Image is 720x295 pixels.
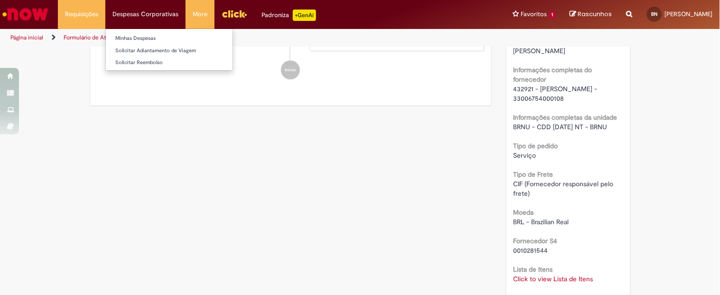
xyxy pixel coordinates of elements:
a: Minhas Despesas [106,33,233,44]
li: Barbara Lis Silva Do Nascimento [97,6,485,51]
span: [PERSON_NAME] [665,10,713,18]
img: ServiceNow [1,5,50,24]
b: Lista de Itens [514,265,553,274]
a: Página inicial [10,34,43,41]
span: 1 [549,11,556,19]
a: Click to view Lista de Itens [514,275,593,283]
span: Serviço [514,151,536,160]
span: 432921 - [PERSON_NAME] - 33006754000108 [514,85,599,103]
a: Solicitar Adiantamento de Viagem [106,46,233,56]
span: CIF (Fornecedor responsável pelo frete) [514,180,616,198]
a: Formulário de Atendimento [64,34,134,41]
span: Favoritos [521,10,547,19]
b: Informações completas do fornecedor [514,66,592,84]
img: click_logo_yellow_360x200.png [222,7,247,21]
span: More [193,10,207,19]
b: Informações completas da unidade [514,113,617,122]
b: Tipo de pedido [514,142,558,150]
a: Solicitar Reembolso [106,57,233,68]
span: Despesas Corporativas [112,10,178,19]
a: Rascunhos [570,10,612,19]
span: Requisições [65,10,98,19]
ul: Despesas Corporativas [105,29,233,71]
b: Tipo de Frete [514,170,553,179]
span: BRNU - CDD [DATE] NT - BRNU [514,123,608,131]
span: BN [652,11,658,17]
div: Padroniza [262,10,316,21]
ul: Trilhas de página [7,29,473,47]
span: 0010281544 [514,246,548,255]
span: [PERSON_NAME] [514,47,566,55]
span: BRL - Brazilian Real [514,218,569,226]
span: Rascunhos [578,10,612,19]
p: +GenAi [293,10,316,21]
b: Fornecedor S4 [514,237,558,245]
b: Moeda [514,208,534,217]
